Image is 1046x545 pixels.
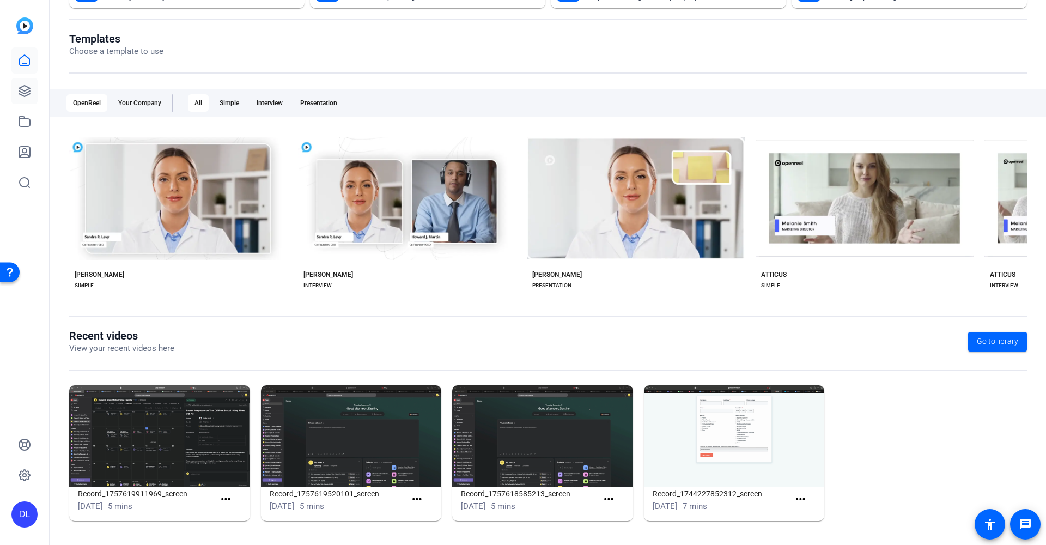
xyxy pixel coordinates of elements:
h1: Record_1757618585213_screen [461,487,598,500]
h1: Record_1757619911969_screen [78,487,215,500]
div: [PERSON_NAME] [532,270,582,279]
div: [PERSON_NAME] [303,270,353,279]
div: All [188,94,209,112]
div: SIMPLE [761,281,780,290]
img: blue-gradient.svg [16,17,33,34]
span: [DATE] [653,501,677,511]
mat-icon: message [1019,518,1032,531]
div: Simple [213,94,246,112]
div: Presentation [294,94,344,112]
h1: Templates [69,32,163,45]
div: Interview [250,94,289,112]
div: DL [11,501,38,528]
div: PRESENTATION [532,281,571,290]
div: INTERVIEW [990,281,1018,290]
span: Go to library [977,336,1018,347]
span: 7 mins [683,501,707,511]
h1: Record_1757619520101_screen [270,487,406,500]
div: SIMPLE [75,281,94,290]
mat-icon: more_horiz [602,493,616,506]
span: 5 mins [108,501,132,511]
span: [DATE] [78,501,102,511]
img: Record_1744227852312_screen [644,385,825,487]
div: [PERSON_NAME] [75,270,124,279]
div: ATTICUS [990,270,1015,279]
img: Record_1757619911969_screen [69,385,250,487]
h1: Record_1744227852312_screen [653,487,789,500]
span: [DATE] [270,501,294,511]
span: 5 mins [300,501,324,511]
mat-icon: more_horiz [410,493,424,506]
mat-icon: more_horiz [794,493,807,506]
p: Choose a template to use [69,45,163,58]
h1: Recent videos [69,329,174,342]
p: View your recent videos here [69,342,174,355]
div: Your Company [112,94,168,112]
span: [DATE] [461,501,485,511]
div: INTERVIEW [303,281,332,290]
img: Record_1757619520101_screen [261,385,442,487]
span: 5 mins [491,501,515,511]
mat-icon: accessibility [983,518,996,531]
div: OpenReel [66,94,107,112]
mat-icon: more_horiz [219,493,233,506]
div: ATTICUS [761,270,787,279]
img: Record_1757618585213_screen [452,385,633,487]
a: Go to library [968,332,1027,352]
